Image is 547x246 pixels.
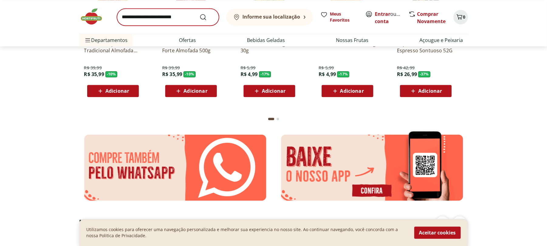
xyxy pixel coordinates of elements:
a: Meus Favoritos [320,11,358,23]
span: R$ 35,99 [162,71,182,78]
span: - 10 % [105,71,118,77]
span: R$ 5,99 [319,65,334,71]
a: Biscoito Globo Doce 30g [319,40,376,54]
span: R$ 5,99 [241,65,256,71]
p: Utilizamos cookies para oferecer uma navegação personalizada e melhorar sua experiencia no nosso ... [87,227,407,239]
a: Criar conta [375,11,409,25]
button: Adicionar [87,85,139,97]
span: Adicionar [262,88,285,93]
b: Informe sua localização [243,13,300,20]
span: R$ 39,99 [162,65,180,71]
span: Adicionar [105,88,129,93]
button: Go to page 2 from fs-carousel [275,112,280,126]
span: R$ 42,99 [397,65,415,71]
span: - 37 % [418,71,430,77]
span: Departamentos [84,33,128,47]
button: Informe sua localização [226,9,313,26]
img: Hortifruti [79,7,110,26]
input: search [117,9,219,26]
a: Açougue e Peixaria [420,36,463,44]
a: Nossas Frutas [336,36,368,44]
a: Café 3 Corações Extra Forte Almofada 500g [162,40,220,54]
img: wpp [79,130,271,205]
span: 0 [463,14,466,20]
span: - 17 % [259,71,271,77]
button: Menu [84,33,91,47]
button: next [452,216,467,231]
button: Adicionar [400,85,452,97]
a: Entrar [375,11,391,17]
button: Aceitar cookies [414,227,461,239]
span: R$ 35,99 [84,71,104,78]
span: R$ 4,99 [241,71,258,78]
a: Comprar Novamente [417,11,446,25]
a: Bebidas Geladas [247,36,285,44]
button: Adicionar [165,85,217,97]
a: Cápsulas De Café L'Or Espresso Sontuoso 52G [397,40,455,54]
button: Adicionar [322,85,373,97]
span: - 17 % [337,71,349,77]
button: Submit Search [200,13,214,21]
span: Meus Favoritos [330,11,358,23]
h2: Nossa Marca [79,217,127,227]
span: ou [375,10,402,25]
button: Adicionar [244,85,295,97]
button: Current page from fs-carousel [267,112,275,126]
span: - 10 % [183,71,196,77]
span: Adicionar [183,88,207,93]
span: R$ 4,99 [319,71,336,78]
a: Ofertas [179,36,196,44]
button: Carrinho [453,10,468,24]
button: previous [435,216,450,231]
span: Adicionar [418,88,442,93]
span: R$ 39,99 [84,65,102,71]
span: R$ 26,99 [397,71,417,78]
span: Adicionar [340,88,364,93]
img: app [276,130,468,205]
a: Biscoito Globo Salgado 30g [241,40,298,54]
